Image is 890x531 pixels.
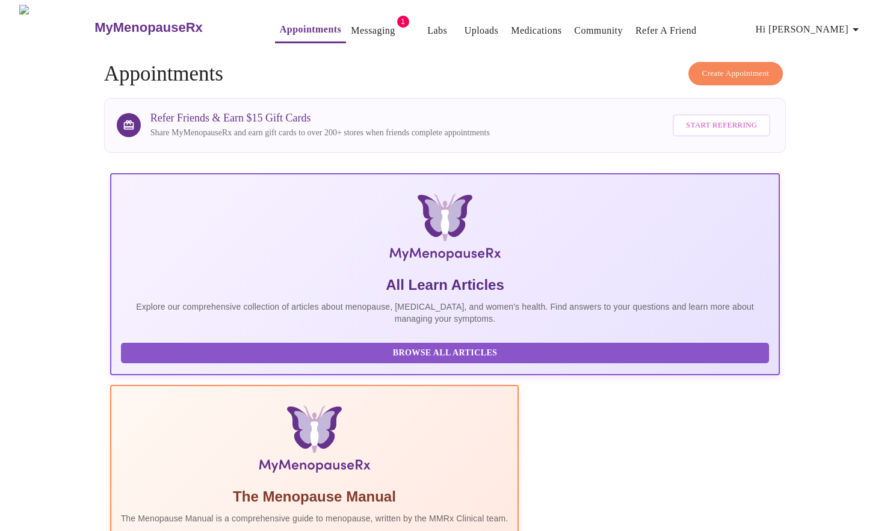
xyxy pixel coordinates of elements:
a: Browse All Articles [121,347,773,357]
button: Labs [418,19,457,43]
span: Start Referring [686,118,757,132]
button: Create Appointment [688,62,783,85]
h4: Appointments [104,62,786,86]
p: Share MyMenopauseRx and earn gift cards to over 200+ stores when friends complete appointments [150,127,490,139]
span: Create Appointment [702,67,770,81]
button: Refer a Friend [631,19,702,43]
span: Browse All Articles [133,346,758,361]
a: MyMenopauseRx [93,7,251,49]
button: Start Referring [673,114,770,137]
button: Uploads [460,19,504,43]
a: Uploads [465,22,499,39]
button: Messaging [346,19,400,43]
a: Refer a Friend [635,22,697,39]
h3: Refer Friends & Earn $15 Gift Cards [150,112,490,124]
img: MyMenopauseRx Logo [221,194,669,266]
a: Community [574,22,623,39]
a: Labs [427,22,447,39]
a: Start Referring [670,108,773,143]
h3: MyMenopauseRx [94,20,203,35]
button: Hi [PERSON_NAME] [751,17,868,41]
span: Hi [PERSON_NAME] [756,21,863,38]
p: Explore our comprehensive collection of articles about menopause, [MEDICAL_DATA], and women's hea... [121,301,770,325]
img: MyMenopauseRx Logo [19,5,93,50]
button: Medications [506,19,566,43]
a: Messaging [351,22,395,39]
span: 1 [397,16,409,28]
a: Medications [511,22,561,39]
a: Appointments [280,21,341,38]
button: Browse All Articles [121,343,770,364]
p: The Menopause Manual is a comprehensive guide to menopause, written by the MMRx Clinical team. [121,512,508,524]
img: Menopause Manual [182,405,447,477]
h5: All Learn Articles [121,275,770,295]
h5: The Menopause Manual [121,487,508,506]
button: Community [569,19,628,43]
button: Appointments [275,17,346,43]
